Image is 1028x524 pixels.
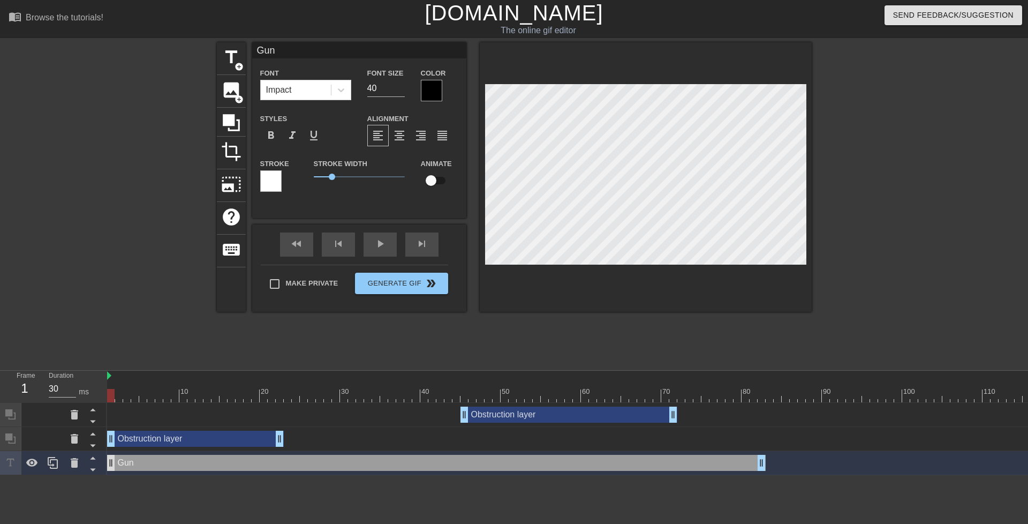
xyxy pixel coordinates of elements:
[341,386,351,397] div: 30
[264,129,277,142] span: format_bold
[662,386,672,397] div: 70
[367,68,404,79] label: Font Size
[425,277,437,290] span: double_arrow
[235,95,244,104] span: add_circle
[421,68,446,79] label: Color
[823,386,833,397] div: 90
[260,68,279,79] label: Font
[221,47,241,68] span: title
[425,1,603,25] a: [DOMAIN_NAME]
[502,386,511,397] div: 50
[221,141,241,162] span: crop
[261,386,270,397] div: 20
[355,273,448,294] button: Generate Gif
[436,129,449,142] span: format_align_justify
[260,114,288,124] label: Styles
[221,174,241,194] span: photo_size_select_large
[582,386,592,397] div: 60
[421,159,452,169] label: Animate
[235,62,244,71] span: add_circle
[307,129,320,142] span: format_underline
[9,10,103,27] a: Browse the tutorials!
[903,386,917,397] div: 100
[180,386,190,397] div: 10
[984,386,997,397] div: 110
[332,237,345,250] span: skip_previous
[415,237,428,250] span: skip_next
[372,129,384,142] span: format_align_left
[459,409,470,420] span: drag_handle
[221,207,241,227] span: help
[221,239,241,260] span: keyboard
[105,433,116,444] span: drag_handle
[79,386,89,398] div: ms
[286,278,338,289] span: Make Private
[9,10,21,23] span: menu_book
[260,159,289,169] label: Stroke
[314,159,367,169] label: Stroke Width
[17,379,33,398] div: 1
[885,5,1022,25] button: Send Feedback/Suggestion
[743,386,752,397] div: 80
[893,9,1014,22] span: Send Feedback/Suggestion
[393,129,406,142] span: format_align_center
[49,373,73,379] label: Duration
[668,409,678,420] span: drag_handle
[266,84,292,96] div: Impact
[367,114,409,124] label: Alignment
[421,386,431,397] div: 40
[290,237,303,250] span: fast_rewind
[9,371,41,402] div: Frame
[374,237,387,250] span: play_arrow
[286,129,299,142] span: format_italic
[274,433,285,444] span: drag_handle
[221,80,241,100] span: image
[414,129,427,142] span: format_align_right
[359,277,443,290] span: Generate Gif
[756,458,767,468] span: drag_handle
[26,13,103,22] div: Browse the tutorials!
[105,458,116,468] span: drag_handle
[348,24,729,37] div: The online gif editor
